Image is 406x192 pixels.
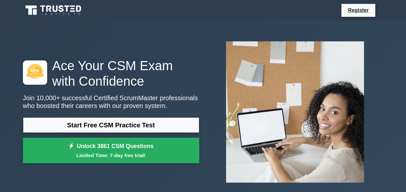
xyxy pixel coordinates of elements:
a: Start Free CSM Practice Test [23,117,199,133]
a: Register [344,6,372,14]
small: Limited Time: 7-day free trial! [31,152,191,159]
p: Join 10,000+ successful Certified ScrumMaster professionals who boosted their careers with our pr... [23,94,199,110]
a: Unlock 3861 CSM QuestionsLimited Time: 7-day free trial! [23,138,199,164]
h1: Ace Your CSM Exam with Confidence [23,58,199,89]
